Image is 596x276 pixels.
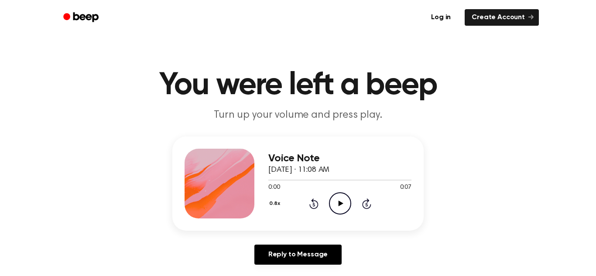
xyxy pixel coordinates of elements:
[130,108,466,123] p: Turn up your volume and press play.
[57,9,106,26] a: Beep
[400,183,411,192] span: 0:07
[268,183,280,192] span: 0:00
[75,70,521,101] h1: You were left a beep
[465,9,539,26] a: Create Account
[268,166,329,174] span: [DATE] · 11:08 AM
[422,7,459,27] a: Log in
[254,245,342,265] a: Reply to Message
[268,153,411,164] h3: Voice Note
[268,196,283,211] button: 0.8x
